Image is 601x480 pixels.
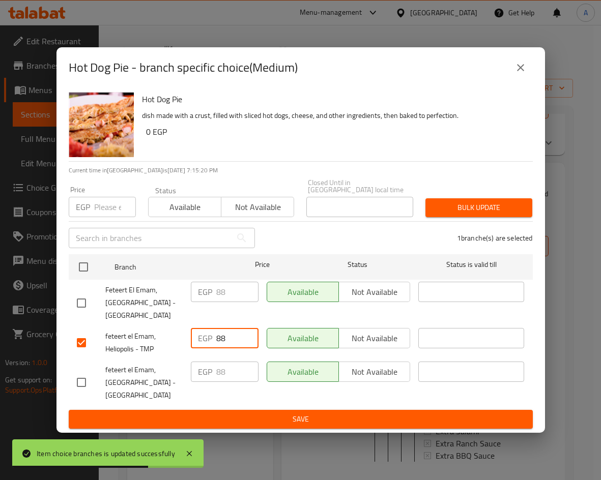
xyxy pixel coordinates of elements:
[216,282,259,302] input: Please enter price
[338,328,411,348] button: Not available
[434,201,524,214] span: Bulk update
[225,200,290,215] span: Not available
[69,228,232,248] input: Search in branches
[221,197,294,217] button: Not available
[343,331,407,346] span: Not available
[69,92,134,157] img: Hot Dog Pie
[146,125,525,139] h6: 0 EGP
[69,59,298,76] h2: Hot Dog Pie - branch specific choice(Medium)
[69,410,533,429] button: Save
[115,261,220,274] span: Branch
[76,201,90,213] p: EGP
[304,258,410,271] span: Status
[216,362,259,382] input: Please enter price
[418,258,524,271] span: Status is valid till
[425,198,532,217] button: Bulk update
[198,366,212,378] p: EGP
[457,233,533,243] p: 1 branche(s) are selected
[105,284,183,322] span: Feteert El Emam, [GEOGRAPHIC_DATA] - [GEOGRAPHIC_DATA]
[37,448,175,459] div: Item choice branches is updated successfully
[77,413,525,426] span: Save
[148,197,221,217] button: Available
[267,328,339,348] button: Available
[198,286,212,298] p: EGP
[94,197,136,217] input: Please enter price
[228,258,296,271] span: Price
[142,109,525,122] p: dish made with a crust, filled with sliced hot dogs, cheese, and other ingredients, then baked to...
[216,328,259,348] input: Please enter price
[105,330,183,355] span: feteert el Emam, Heliopolis - TMP
[105,364,183,402] span: feteert el Emam, [GEOGRAPHIC_DATA] - [GEOGRAPHIC_DATA]
[508,55,533,80] button: close
[142,92,525,106] h6: Hot Dog Pie
[198,332,212,344] p: EGP
[153,200,217,215] span: Available
[69,166,533,175] p: Current time in [GEOGRAPHIC_DATA] is [DATE] 7:15:20 PM
[271,331,335,346] span: Available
